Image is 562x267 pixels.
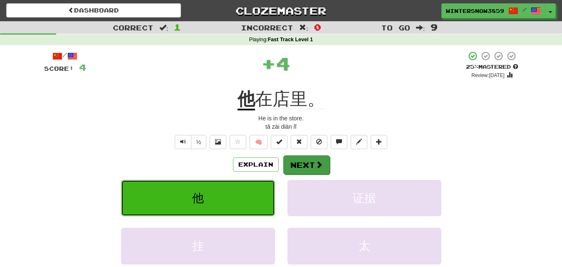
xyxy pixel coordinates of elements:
button: Reset to 0% Mastered (alt+r) [291,135,307,149]
span: 他 [192,192,204,205]
button: Play sentence audio (ctl+space) [175,135,191,149]
span: 25 % [466,63,478,70]
button: Show image (alt+x) [210,135,226,149]
span: 挂 [192,240,204,252]
button: 太 [287,228,441,264]
a: WinterSnow3859 / [441,3,545,18]
button: Next [283,155,330,175]
span: Correct [113,23,153,32]
button: 证据 [287,180,441,216]
span: 9 [431,22,438,32]
span: 证据 [353,192,376,205]
span: 在店里。 [255,89,325,109]
span: : [416,24,425,31]
button: 🧠 [250,135,267,149]
span: To go [381,23,410,32]
a: Clozemaster [193,3,368,18]
button: ½ [191,135,207,149]
span: 太 [359,240,370,252]
span: Score: [44,65,74,72]
span: 0 [314,22,321,32]
button: Discuss sentence (alt+u) [331,135,347,149]
span: : [159,24,168,31]
button: 挂 [121,228,275,264]
div: / [44,51,86,61]
a: Dashboard [6,3,181,17]
div: Mastered [466,63,518,71]
u: 他 [238,89,255,110]
button: Edit sentence (alt+d) [351,135,367,149]
button: Set this sentence to 100% Mastered (alt+m) [271,135,287,149]
span: 4 [276,53,290,74]
span: : [299,24,308,31]
button: Ignore sentence (alt+i) [311,135,327,149]
button: Explain [233,157,279,172]
span: WinterSnow3859 [446,7,504,15]
span: 4 [79,62,86,72]
span: 1 [174,22,181,32]
button: Add to collection (alt+a) [371,135,387,149]
span: + [261,51,276,76]
div: He is in the store. [44,114,518,122]
span: / [522,7,527,12]
div: Text-to-speech controls [173,135,207,149]
button: 他 [121,180,275,216]
strong: Fast Track Level 1 [268,37,313,42]
span: Incorrect [241,23,293,32]
div: tā zài diàn lǐ [44,122,518,131]
button: Favorite sentence (alt+f) [230,135,246,149]
small: Review: [DATE] [471,72,505,78]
